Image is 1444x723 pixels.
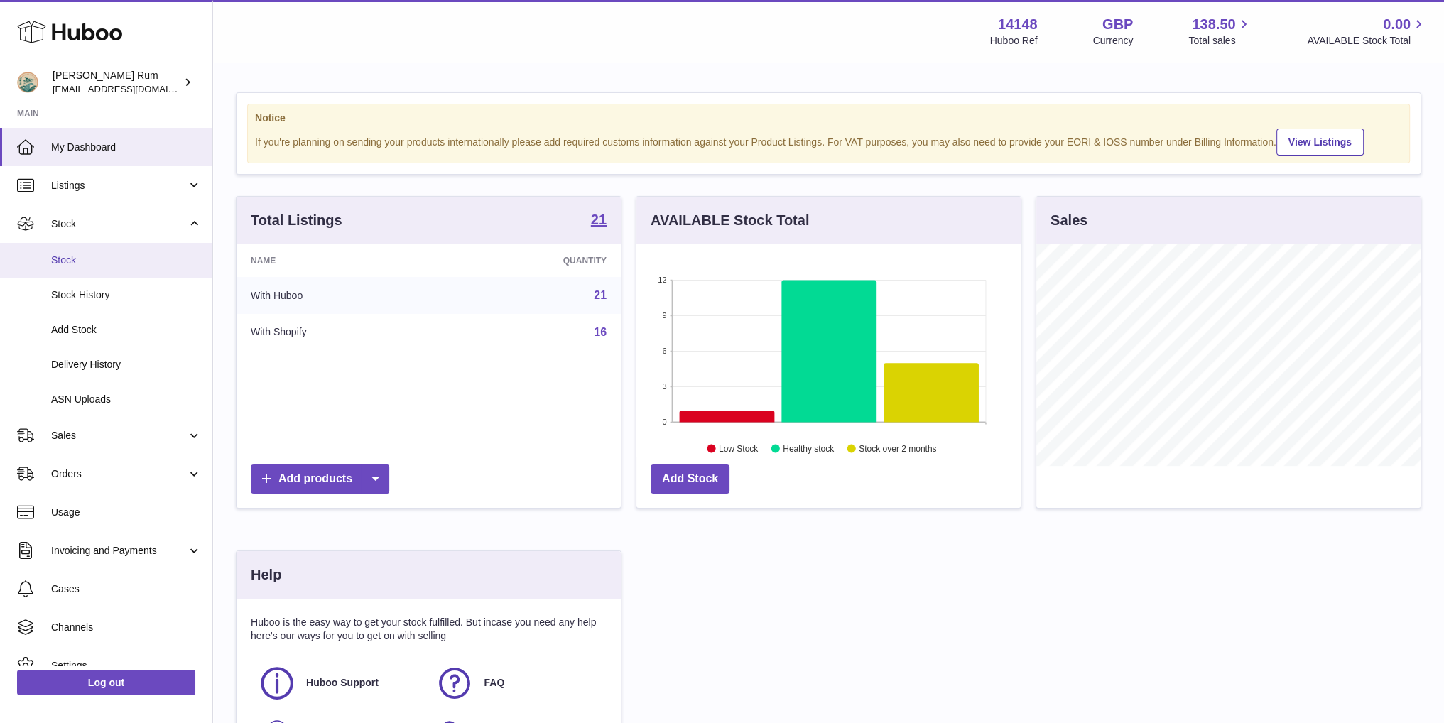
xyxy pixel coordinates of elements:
[435,664,599,702] a: FAQ
[51,393,202,406] span: ASN Uploads
[237,277,444,314] td: With Huboo
[251,616,607,643] p: Huboo is the easy way to get your stock fulfilled. But incase you need any help here's our ways f...
[251,464,389,494] a: Add products
[662,382,666,391] text: 3
[51,506,202,519] span: Usage
[990,34,1038,48] div: Huboo Ref
[51,217,187,231] span: Stock
[859,444,936,454] text: Stock over 2 months
[1276,129,1364,156] a: View Listings
[651,211,809,230] h3: AVAILABLE Stock Total
[51,467,187,481] span: Orders
[658,276,666,284] text: 12
[591,212,607,229] a: 21
[51,621,202,634] span: Channels
[258,664,421,702] a: Huboo Support
[594,326,607,338] a: 16
[1383,15,1411,34] span: 0.00
[306,676,379,690] span: Huboo Support
[51,323,202,337] span: Add Stock
[1051,211,1087,230] h3: Sales
[251,211,342,230] h3: Total Listings
[651,464,729,494] a: Add Stock
[53,83,209,94] span: [EMAIL_ADDRESS][DOMAIN_NAME]
[251,565,281,585] h3: Help
[1188,34,1252,48] span: Total sales
[1307,15,1427,48] a: 0.00 AVAILABLE Stock Total
[255,126,1402,156] div: If you're planning on sending your products internationally please add required customs informati...
[662,347,666,355] text: 6
[444,244,621,277] th: Quantity
[255,112,1402,125] strong: Notice
[1307,34,1427,48] span: AVAILABLE Stock Total
[237,244,444,277] th: Name
[51,582,202,596] span: Cases
[51,179,187,192] span: Listings
[1192,15,1235,34] span: 138.50
[484,676,504,690] span: FAQ
[594,289,607,301] a: 21
[51,254,202,267] span: Stock
[783,444,835,454] text: Healthy stock
[662,418,666,426] text: 0
[1093,34,1134,48] div: Currency
[1188,15,1252,48] a: 138.50 Total sales
[51,358,202,371] span: Delivery History
[51,141,202,154] span: My Dashboard
[51,659,202,673] span: Settings
[719,444,759,454] text: Low Stock
[237,314,444,351] td: With Shopify
[1102,15,1133,34] strong: GBP
[53,69,180,96] div: [PERSON_NAME] Rum
[51,288,202,302] span: Stock History
[51,544,187,558] span: Invoicing and Payments
[17,72,38,93] img: mail@bartirum.wales
[17,670,195,695] a: Log out
[591,212,607,227] strong: 21
[998,15,1038,34] strong: 14148
[51,429,187,442] span: Sales
[662,311,666,320] text: 9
